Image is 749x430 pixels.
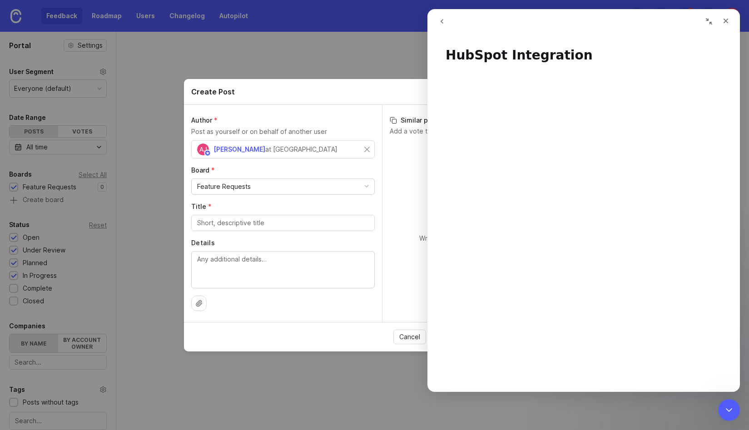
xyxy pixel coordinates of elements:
[399,332,420,341] span: Cancel
[191,127,375,137] p: Post as yourself or on behalf of another user
[390,116,558,125] h3: Similar posts
[393,330,426,344] button: Cancel
[191,238,375,247] label: Details
[427,9,740,392] iframe: Intercom live chat
[265,144,337,154] div: at [GEOGRAPHIC_DATA]
[191,116,218,124] span: Author (required)
[191,203,212,210] span: Title (required)
[197,182,251,192] div: Feature Requests
[191,86,235,97] h2: Create Post
[213,145,265,153] span: [PERSON_NAME]
[191,166,215,174] span: Board (required)
[419,234,529,243] p: Write a title to discover similar posts
[197,143,209,155] img: AJ Hoke
[718,399,740,421] iframe: Intercom live chat
[197,218,369,228] input: Short, descriptive title
[204,149,211,156] img: member badge
[390,127,558,136] p: Add a vote to an existing post instead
